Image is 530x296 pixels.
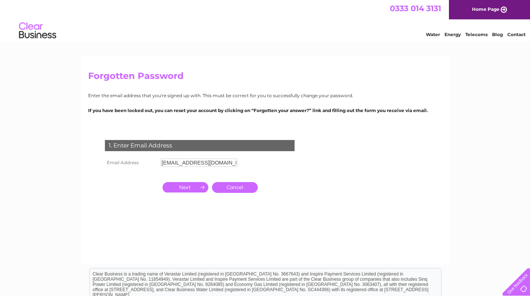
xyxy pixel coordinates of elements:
[88,92,442,99] p: Enter the email address that you're signed up with. This must be correct for you to successfully ...
[465,32,488,37] a: Telecoms
[492,32,503,37] a: Blog
[390,4,441,13] a: 0333 014 3131
[444,32,461,37] a: Energy
[426,32,440,37] a: Water
[212,182,258,193] a: Cancel
[88,107,442,114] p: If you have been locked out, you can reset your account by clicking on “Forgotten your answer?” l...
[103,157,159,169] th: Email Address
[90,4,441,36] div: Clear Business is a trading name of Verastar Limited (registered in [GEOGRAPHIC_DATA] No. 3667643...
[88,71,442,85] h2: Forgotten Password
[19,19,57,42] img: logo.png
[105,140,295,151] div: 1. Enter Email Address
[507,32,526,37] a: Contact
